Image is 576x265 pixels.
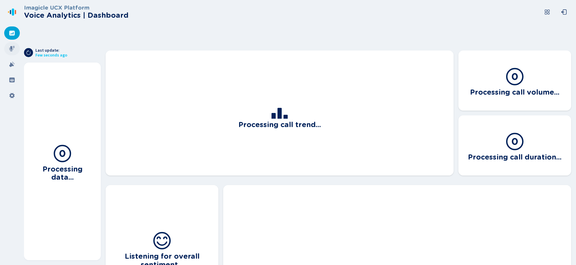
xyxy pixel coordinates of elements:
[9,61,15,67] svg: alarm-filled
[4,89,20,102] div: Settings
[4,26,20,40] div: Dashboard
[9,30,15,36] svg: dashboard-filled
[4,42,20,55] div: Recordings
[35,48,67,53] span: Last update:
[31,163,94,181] h3: Processing data...
[468,151,562,161] h3: Processing call duration...
[238,119,321,129] h3: Processing call trend...
[24,5,128,11] h3: Imagicle UCX Platform
[35,53,67,58] span: Few seconds ago
[26,50,31,55] svg: arrow-clockwise
[24,11,128,20] h2: Voice Analytics | Dashboard
[561,9,567,15] svg: box-arrow-left
[4,73,20,87] div: Groups
[9,46,15,52] svg: mic-fill
[9,77,15,83] svg: groups-filled
[4,58,20,71] div: Alarms
[470,86,559,96] h3: Processing call volume...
